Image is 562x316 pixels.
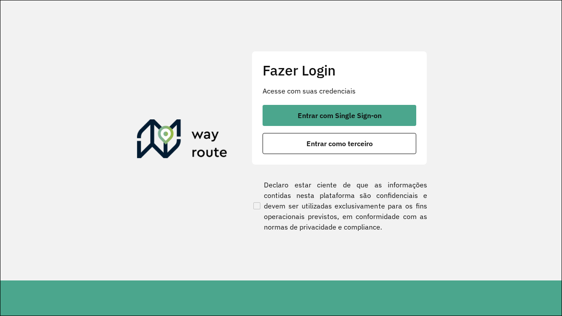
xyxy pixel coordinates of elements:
span: Entrar como terceiro [306,140,373,147]
button: button [263,105,416,126]
button: button [263,133,416,154]
h2: Fazer Login [263,62,416,79]
label: Declaro estar ciente de que as informações contidas nesta plataforma são confidenciais e devem se... [252,180,427,232]
span: Entrar com Single Sign-on [298,112,382,119]
p: Acesse com suas credenciais [263,86,416,96]
img: Roteirizador AmbevTech [137,119,227,162]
